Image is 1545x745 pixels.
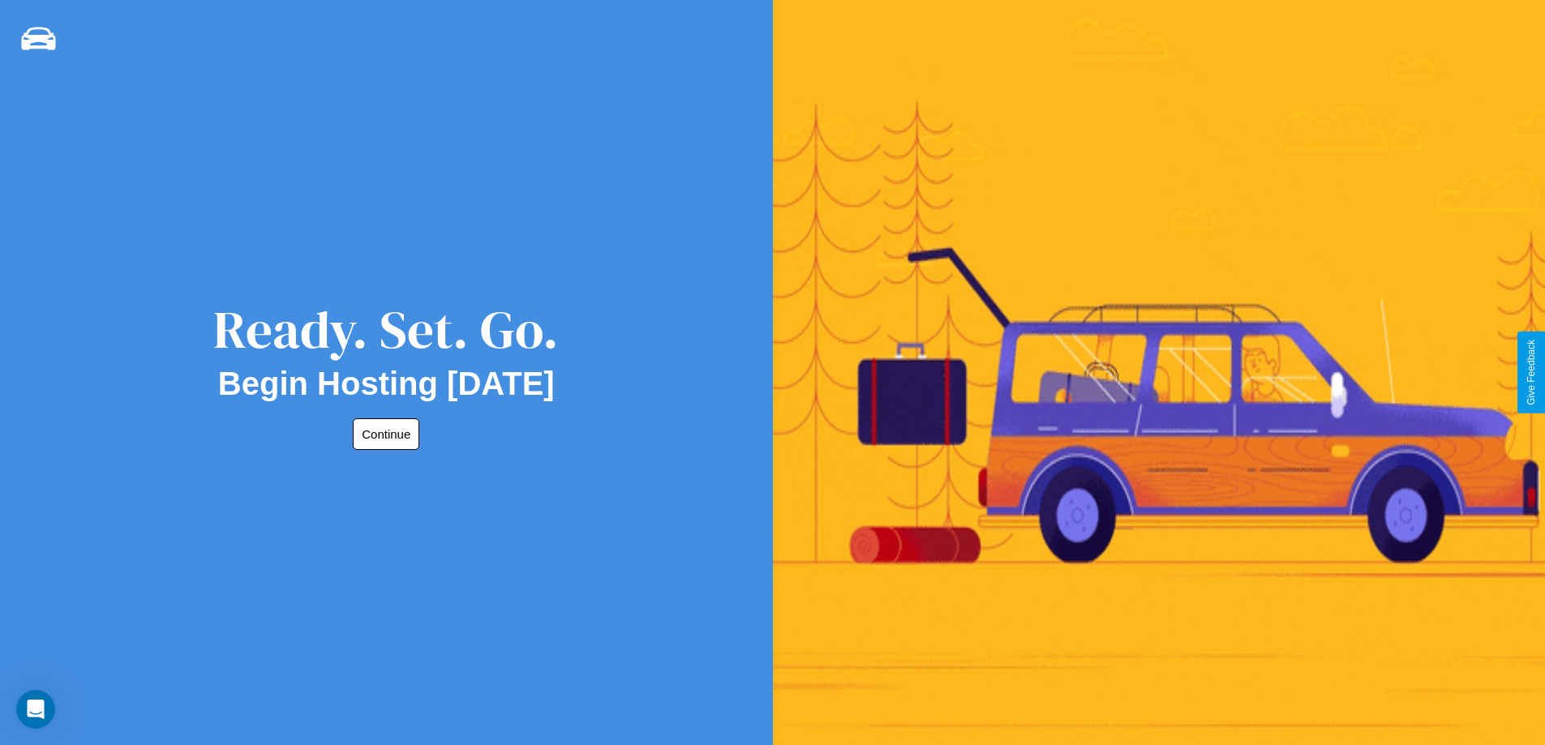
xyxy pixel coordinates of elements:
[353,418,419,450] button: Continue
[218,366,555,402] h2: Begin Hosting [DATE]
[1526,340,1537,405] div: Give Feedback
[16,690,55,729] iframe: Intercom live chat
[213,293,559,366] div: Ready. Set. Go.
